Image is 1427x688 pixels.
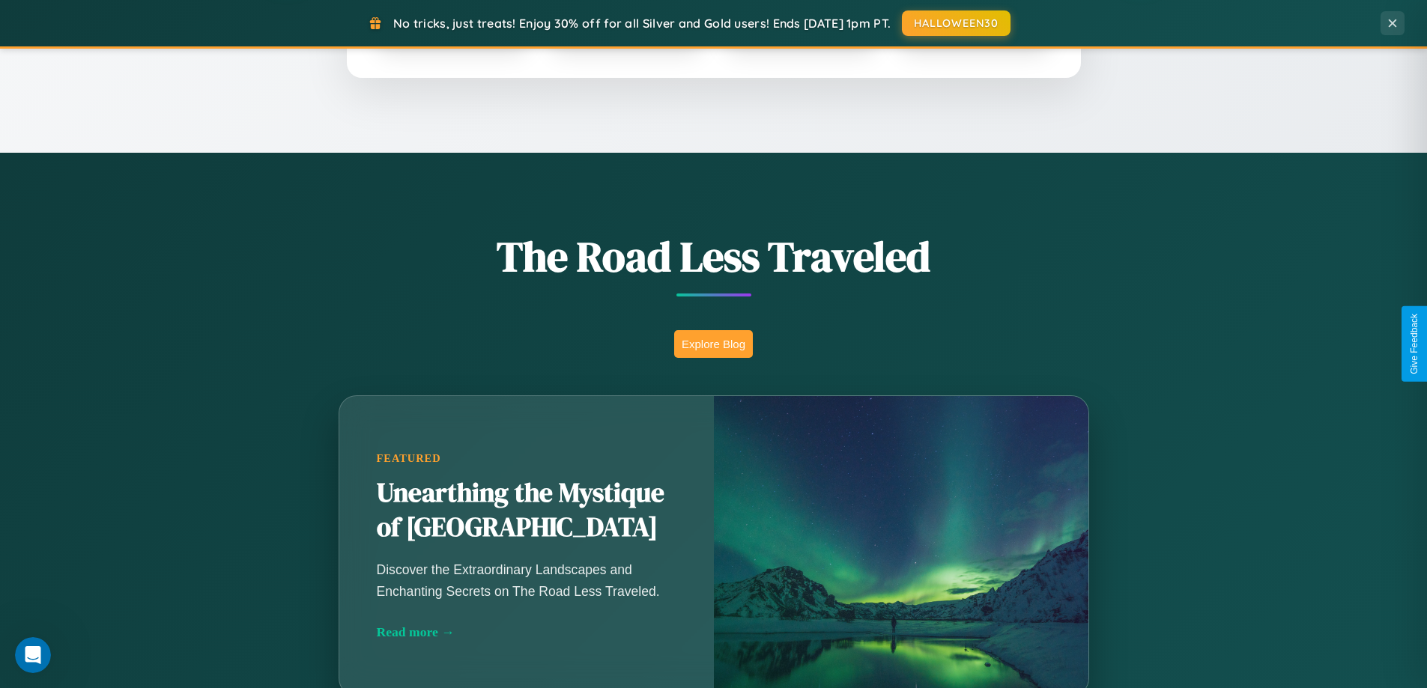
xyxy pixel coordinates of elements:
div: Featured [377,452,676,465]
div: Read more → [377,624,676,640]
button: Explore Blog [674,330,753,358]
div: Give Feedback [1409,314,1420,374]
iframe: Intercom live chat [15,637,51,673]
button: HALLOWEEN30 [902,10,1011,36]
span: No tricks, just treats! Enjoy 30% off for all Silver and Gold users! Ends [DATE] 1pm PT. [393,16,891,31]
h2: Unearthing the Mystique of [GEOGRAPHIC_DATA] [377,476,676,545]
h1: The Road Less Traveled [264,228,1163,285]
p: Discover the Extraordinary Landscapes and Enchanting Secrets on The Road Less Traveled. [377,559,676,601]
